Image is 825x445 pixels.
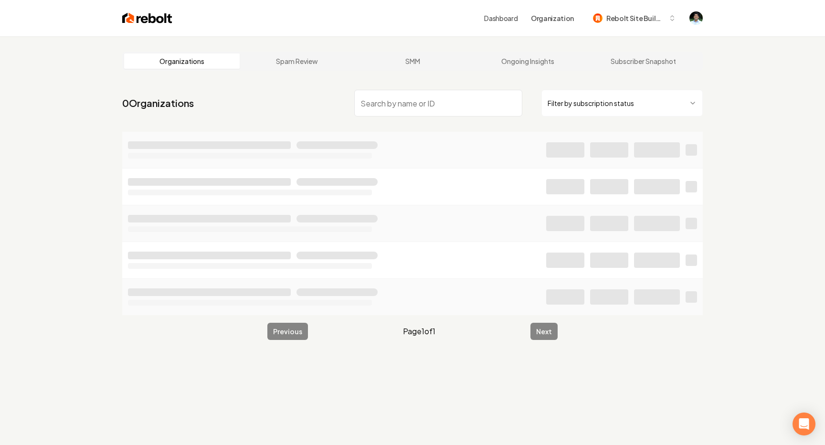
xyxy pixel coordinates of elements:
img: Rebolt Logo [122,11,172,25]
a: Organizations [124,53,240,69]
a: SMM [355,53,470,69]
div: Open Intercom Messenger [793,413,815,435]
a: Ongoing Insights [470,53,586,69]
a: 0Organizations [122,96,194,110]
a: Subscriber Snapshot [585,53,701,69]
img: Arwin Rahmatpanah [689,11,703,25]
a: Dashboard [484,13,518,23]
span: Page 1 of 1 [403,326,435,337]
span: Rebolt Site Builder [606,13,665,23]
button: Organization [525,10,580,27]
button: Open user button [689,11,703,25]
img: Rebolt Site Builder [593,13,603,23]
a: Spam Review [240,53,355,69]
input: Search by name or ID [354,90,522,117]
